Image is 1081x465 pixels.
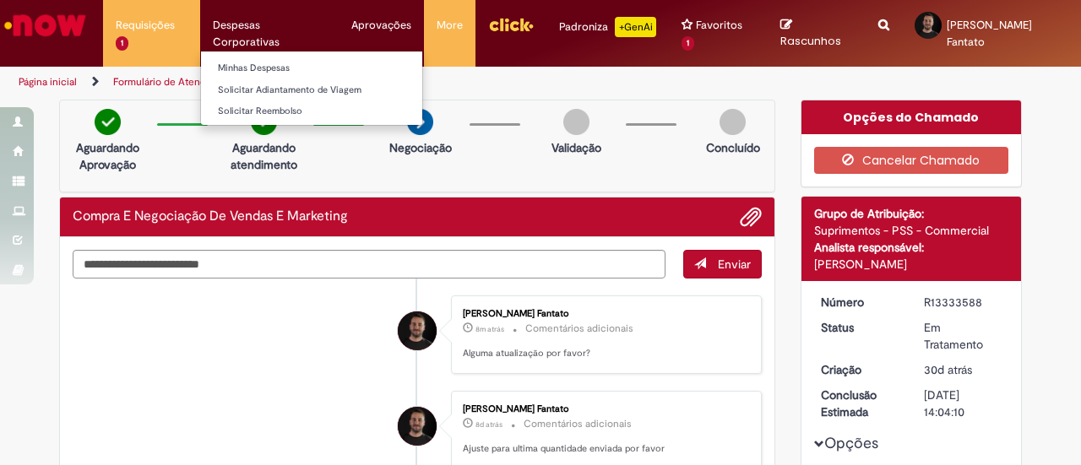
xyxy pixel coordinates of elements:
[924,387,1002,420] div: [DATE] 14:04:10
[95,109,121,135] img: check-circle-green.png
[13,67,708,98] ul: Trilhas de página
[924,361,1002,378] div: 29/07/2025 14:28:59
[947,18,1032,49] span: [PERSON_NAME] Fantato
[351,17,411,34] span: Aprovações
[475,419,502,430] span: 8d atrás
[201,81,422,100] a: Solicitar Adiantamento de Viagem
[559,17,656,37] div: Padroniza
[73,250,665,278] textarea: Digite sua mensagem aqui...
[808,294,912,311] dt: Número
[615,17,656,37] p: +GenAi
[463,347,744,360] p: Alguma atualização por favor?
[116,36,128,51] span: 1
[200,51,423,126] ul: Despesas Corporativas
[696,17,742,34] span: Favoritos
[389,139,452,156] p: Negociação
[924,319,1002,353] div: Em Tratamento
[488,12,534,37] img: click_logo_yellow_360x200.png
[814,256,1009,273] div: [PERSON_NAME]
[2,8,89,42] img: ServiceNow
[475,419,502,430] time: 20/08/2025 15:50:19
[398,311,437,350] div: Lucas Rezende Fantato
[740,206,762,228] button: Adicionar anexos
[116,17,175,34] span: Requisições
[808,387,912,420] dt: Conclusão Estimada
[808,361,912,378] dt: Criação
[213,17,326,51] span: Despesas Corporativas
[924,362,972,377] time: 29/07/2025 14:28:59
[780,18,853,49] a: Rascunhos
[398,407,437,446] div: Lucas Rezende Fantato
[682,36,694,51] span: 1
[67,139,149,173] p: Aguardando Aprovação
[113,75,238,89] a: Formulário de Atendimento
[201,102,422,121] a: Solicitar Reembolso
[780,33,841,49] span: Rascunhos
[924,294,1002,311] div: R13333588
[73,209,348,224] h2: Compra E Negociação De Vendas E Marketing Histórico de tíquete
[814,147,1009,174] button: Cancelar Chamado
[201,59,422,78] a: Minhas Despesas
[463,442,744,456] p: Ajuste para ultima quantidade enviada por favor
[551,139,601,156] p: Validação
[814,222,1009,239] div: Suprimentos - PSS - Commercial
[463,404,744,414] div: [PERSON_NAME] Fantato
[223,139,305,173] p: Aguardando atendimento
[463,309,744,319] div: [PERSON_NAME] Fantato
[718,257,751,272] span: Enviar
[924,362,972,377] span: 30d atrás
[808,319,912,336] dt: Status
[475,324,504,334] span: 8m atrás
[563,109,589,135] img: img-circle-grey.png
[525,322,633,336] small: Comentários adicionais
[814,239,1009,256] div: Analista responsável:
[720,109,746,135] img: img-circle-grey.png
[706,139,760,156] p: Concluído
[437,17,463,34] span: More
[801,100,1022,134] div: Opções do Chamado
[19,75,77,89] a: Página inicial
[683,250,762,278] button: Enviar
[814,205,1009,222] div: Grupo de Atribuição:
[524,417,632,431] small: Comentários adicionais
